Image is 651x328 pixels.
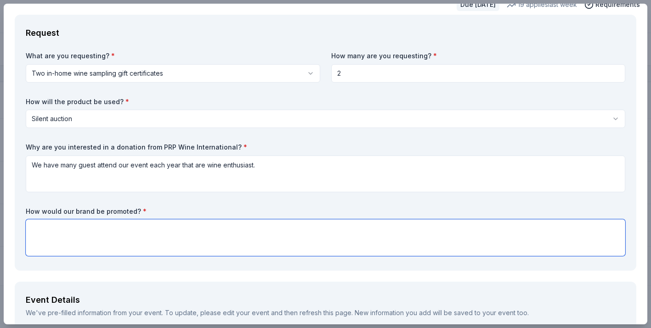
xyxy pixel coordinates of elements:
[26,26,625,40] div: Request
[26,293,625,307] div: Event Details
[26,307,625,318] div: We've pre-filled information from your event. To update, please edit your event and then refresh ...
[26,97,625,106] label: How will the product be used?
[26,51,320,61] label: What are you requesting?
[26,156,625,192] textarea: We have many guest attend our event each year that are wine enthusiast.
[26,143,625,152] label: Why are you interested in a donation from PRP Wine International?
[331,51,626,61] label: How many are you requesting?
[26,207,625,216] label: How would our brand be promoted?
